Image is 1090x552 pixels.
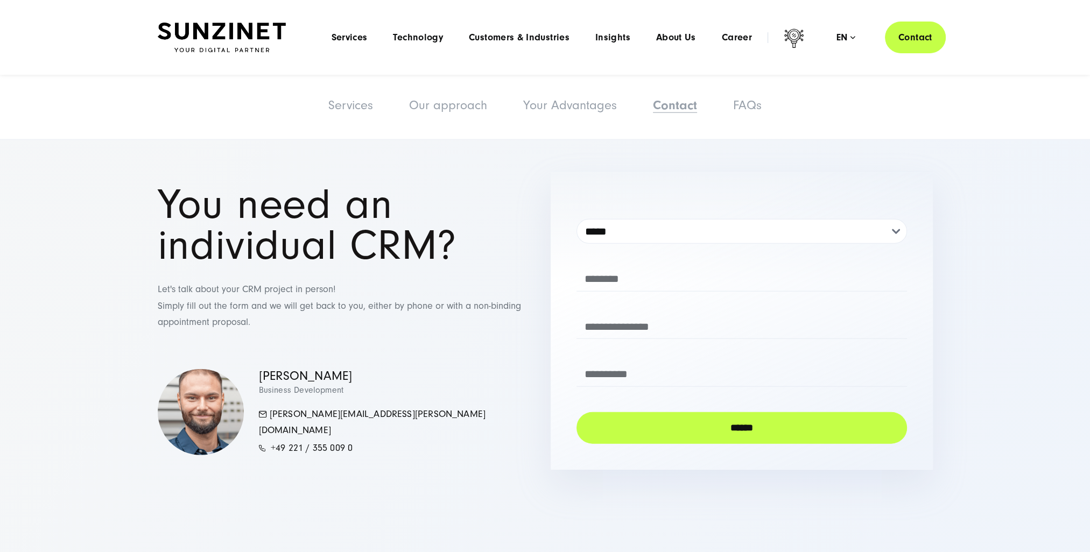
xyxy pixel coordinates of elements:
a: About Us [656,32,696,43]
a: [PERSON_NAME][EMAIL_ADDRESS][PERSON_NAME][DOMAIN_NAME] [259,408,486,436]
a: Customers & Industries [469,32,569,43]
a: FAQs [733,98,762,112]
a: Contact [653,98,697,112]
p: [PERSON_NAME] [259,368,540,384]
p: Business Development [259,384,540,397]
h1: You need an individual CRM? [158,185,540,266]
img: Lukas-Kamm-570x570.jpg_d501d3d381 [158,369,244,455]
img: SUNZINET Full Service Digital Agentur [158,23,286,53]
a: Your Advantages [523,98,617,112]
a: Services [328,98,373,112]
a: Contact [885,22,946,53]
a: Career [722,32,752,43]
a: Technology [393,32,443,43]
a: +49 221 / 355 009 0 [259,442,353,454]
p: Let's talk about your CRM project in person! Simply fill out the form and we will get back to you... [158,281,540,331]
div: en [836,32,855,43]
a: Insights [595,32,630,43]
span: +49 221 / 355 009 0 [271,442,353,454]
a: Our approach [409,98,487,112]
a: Services [331,32,367,43]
